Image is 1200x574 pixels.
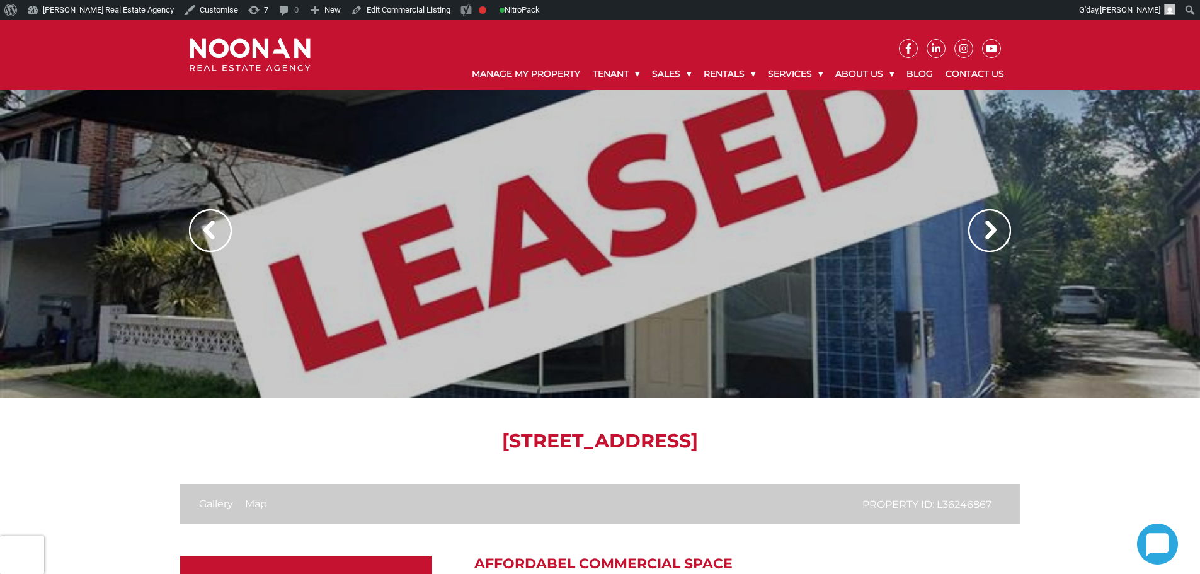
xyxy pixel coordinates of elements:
a: Map [245,498,267,510]
a: Rentals [697,58,762,90]
p: Property ID: L36246867 [862,497,991,512]
a: Sales [646,58,697,90]
a: Contact Us [939,58,1010,90]
div: Focus keyphrase not set [479,6,486,14]
h2: AFFORDABEL COMMERCIAL SPACE [474,556,1020,572]
a: Tenant [586,58,646,90]
a: Blog [900,58,939,90]
span: [PERSON_NAME] [1100,5,1160,14]
img: Noonan Real Estate Agency [190,38,311,72]
a: Gallery [199,498,233,510]
h1: [STREET_ADDRESS] [180,430,1020,452]
img: Arrow slider [189,209,232,252]
a: Manage My Property [466,58,586,90]
a: Services [762,58,829,90]
a: About Us [829,58,900,90]
img: Arrow slider [968,209,1011,252]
